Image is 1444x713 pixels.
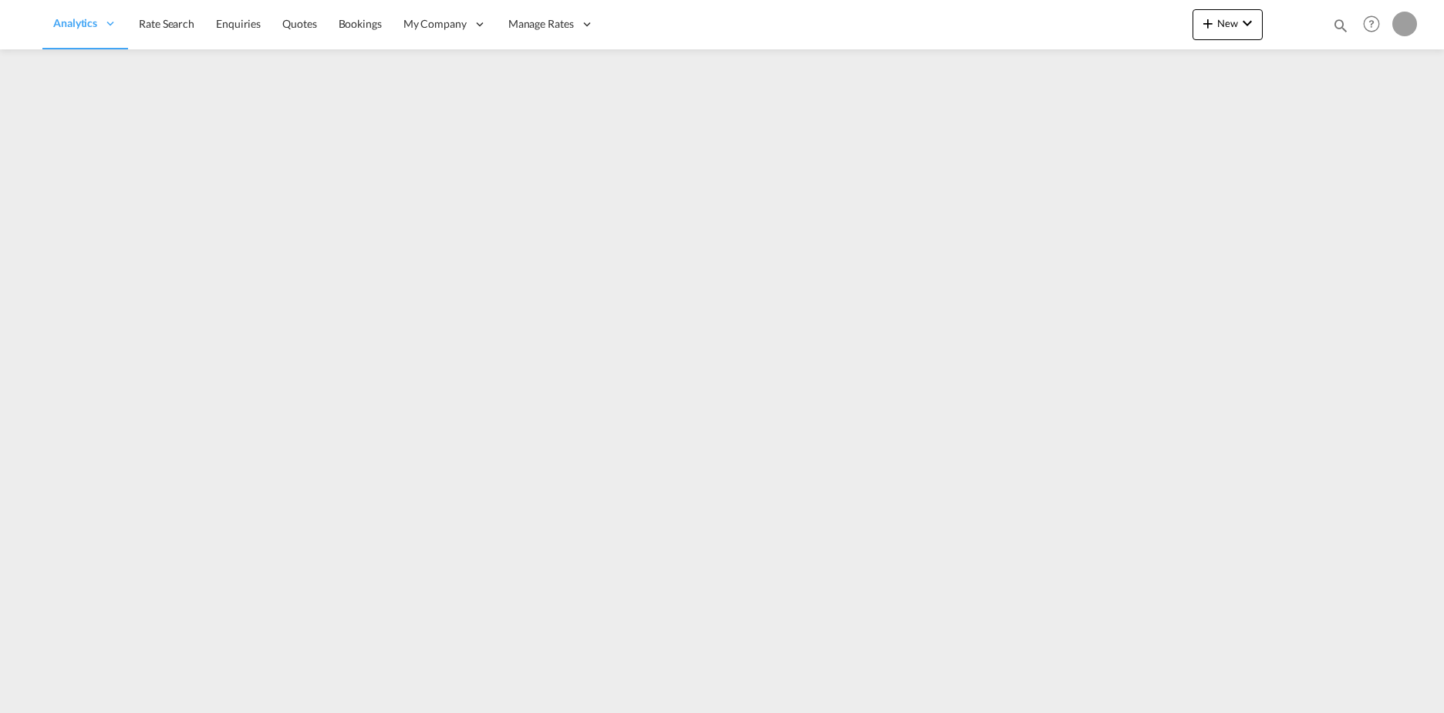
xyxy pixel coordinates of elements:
[508,16,574,32] span: Manage Rates
[1199,14,1217,32] md-icon: icon-plus 400-fg
[53,15,97,31] span: Analytics
[1199,17,1257,29] span: New
[216,17,261,30] span: Enquiries
[339,17,382,30] span: Bookings
[1332,17,1349,34] md-icon: icon-magnify
[139,17,194,30] span: Rate Search
[1332,17,1349,40] div: icon-magnify
[1358,11,1385,37] span: Help
[282,17,316,30] span: Quotes
[403,16,467,32] span: My Company
[1193,9,1263,40] button: icon-plus 400-fgNewicon-chevron-down
[1238,14,1257,32] md-icon: icon-chevron-down
[1358,11,1392,39] div: Help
